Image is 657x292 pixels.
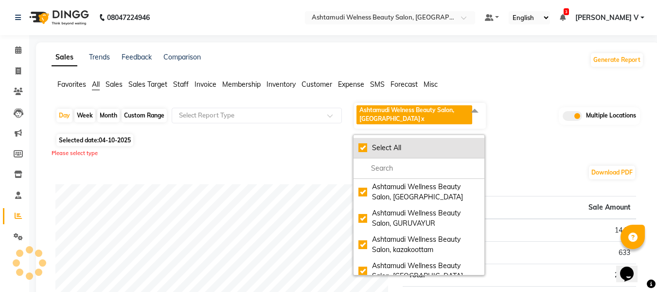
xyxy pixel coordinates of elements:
[128,80,167,89] span: Sales Target
[266,80,296,89] span: Inventory
[56,109,72,122] div: Day
[222,80,261,89] span: Membership
[508,242,636,264] td: 633
[391,80,418,89] span: Forecast
[99,136,131,144] span: 04-10-2025
[57,80,86,89] span: Favorites
[508,196,636,219] th: Sale Amount
[338,80,364,89] span: Expense
[92,80,100,89] span: All
[52,49,77,66] a: Sales
[424,80,438,89] span: Misc
[358,208,479,229] div: Ashtamudi Wellness Beauty Salon, GURUVAYUR
[163,53,201,61] a: Comparison
[508,264,636,287] td: 2081
[575,13,639,23] span: [PERSON_NAME] V
[173,80,189,89] span: Staff
[359,106,454,122] span: Ashtamudi Welness Beauty Salon, [GEOGRAPHIC_DATA]
[358,261,479,281] div: Ashtamudi Wellness Beauty Salon, [GEOGRAPHIC_DATA]
[560,13,566,22] a: 3
[107,4,150,31] b: 08047224946
[358,163,479,174] input: multiselect-search
[591,53,643,67] button: Generate Report
[358,234,479,255] div: Ashtamudi Wellness Beauty Salon, kazakoottam
[52,149,644,157] div: Please select type
[370,80,385,89] span: SMS
[195,80,216,89] span: Invoice
[122,109,167,122] div: Custom Range
[616,253,647,282] iframe: chat widget
[589,166,635,179] button: Download PDF
[420,115,425,122] a: x
[106,80,123,89] span: Sales
[302,80,332,89] span: Customer
[56,134,133,146] span: Selected date:
[97,109,120,122] div: Month
[122,53,152,61] a: Feedback
[358,182,479,202] div: Ashtamudi Wellness Beauty Salon, [GEOGRAPHIC_DATA]
[74,109,95,122] div: Week
[564,8,569,15] span: 3
[508,219,636,242] td: 1448
[89,53,110,61] a: Trends
[403,264,508,287] td: Total
[25,4,91,31] img: logo
[358,143,479,153] div: Select All
[586,111,636,121] span: Multiple Locations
